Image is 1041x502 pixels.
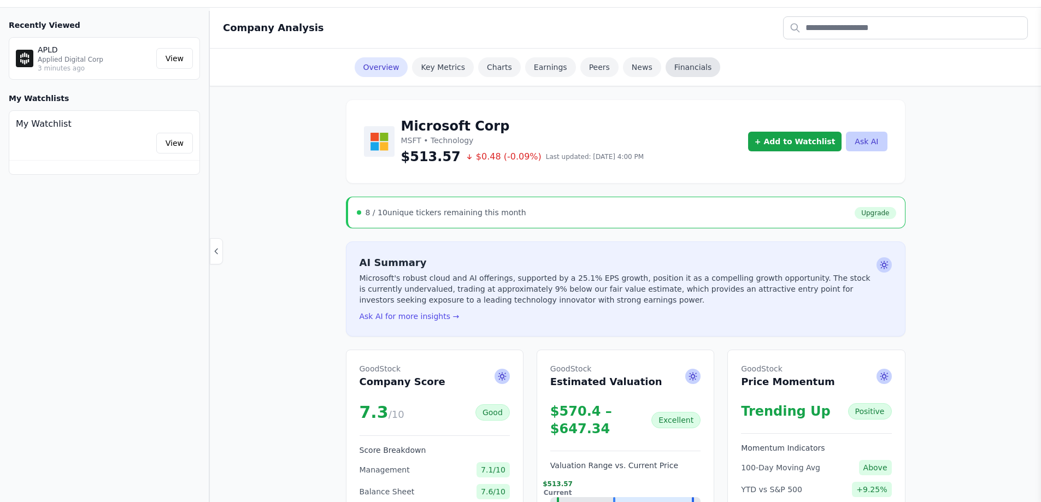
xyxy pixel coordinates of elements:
a: View [156,133,193,153]
a: Overview [355,57,408,77]
p: Applied Digital Corp [38,55,152,64]
div: unique tickers remaining this month [366,207,526,218]
h3: My Watchlists [9,93,69,104]
h1: Microsoft Corp [401,117,644,135]
span: GoodStock [550,363,662,374]
h2: AI Summary [360,255,872,270]
span: Ask AI [685,369,701,384]
span: +9.25% [852,482,891,497]
span: 8 / 10 [366,208,387,217]
h3: Score Breakdown [360,445,510,456]
span: 100-Day Moving Avg [741,462,820,473]
span: Above [859,460,892,475]
img: Microsoft Corp Logo [364,126,395,157]
div: 7.3 [360,403,404,422]
div: $513.57 [543,480,573,497]
button: Ask AI [846,132,887,151]
p: Microsoft's robust cloud and AI offerings, supported by a 25.1% EPS growth, position it as a comp... [360,273,872,305]
h2: Company Analysis [223,20,324,36]
h4: My Watchlist [16,117,193,131]
span: Balance Sheet [360,486,415,497]
span: 7.1/10 [477,462,510,477]
span: $513.57 [401,148,461,166]
a: Peers [580,57,619,77]
h2: Estimated Valuation [550,363,662,389]
span: 7.6/10 [477,484,510,499]
div: Trending Up [741,403,831,420]
a: Financials [666,57,721,77]
span: GoodStock [360,363,445,374]
span: Ask AI [877,257,892,273]
span: Management [360,464,410,475]
span: Ask AI [495,369,510,384]
h2: Company Score [360,363,445,389]
h3: Recently Viewed [9,20,200,31]
span: $0.48 (-0.09%) [465,150,542,163]
span: YTD vs S&P 500 [741,484,802,495]
img: APLD [16,50,33,67]
a: Earnings [525,57,576,77]
a: Key Metrics [412,57,474,77]
span: Last updated: [DATE] 4:00 PM [546,152,644,161]
span: GoodStock [741,363,835,374]
h3: Valuation Range vs. Current Price [550,460,701,471]
div: Current [543,488,573,497]
span: Ask AI [877,369,892,384]
h3: Momentum Indicators [741,442,891,453]
p: APLD [38,44,152,55]
a: Upgrade [855,207,896,219]
div: $570.4 – $647.34 [550,403,651,438]
p: 3 minutes ago [38,64,152,73]
div: Excellent [651,412,701,428]
div: Positive [848,403,892,420]
button: + Add to Watchlist [748,132,842,151]
button: Ask AI for more insights → [360,311,460,322]
a: News [623,57,661,77]
div: Good [475,404,510,421]
h2: Price Momentum [741,363,835,389]
a: View [156,48,193,69]
a: Charts [478,57,521,77]
p: MSFT • Technology [401,135,644,146]
span: /10 [389,409,404,420]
